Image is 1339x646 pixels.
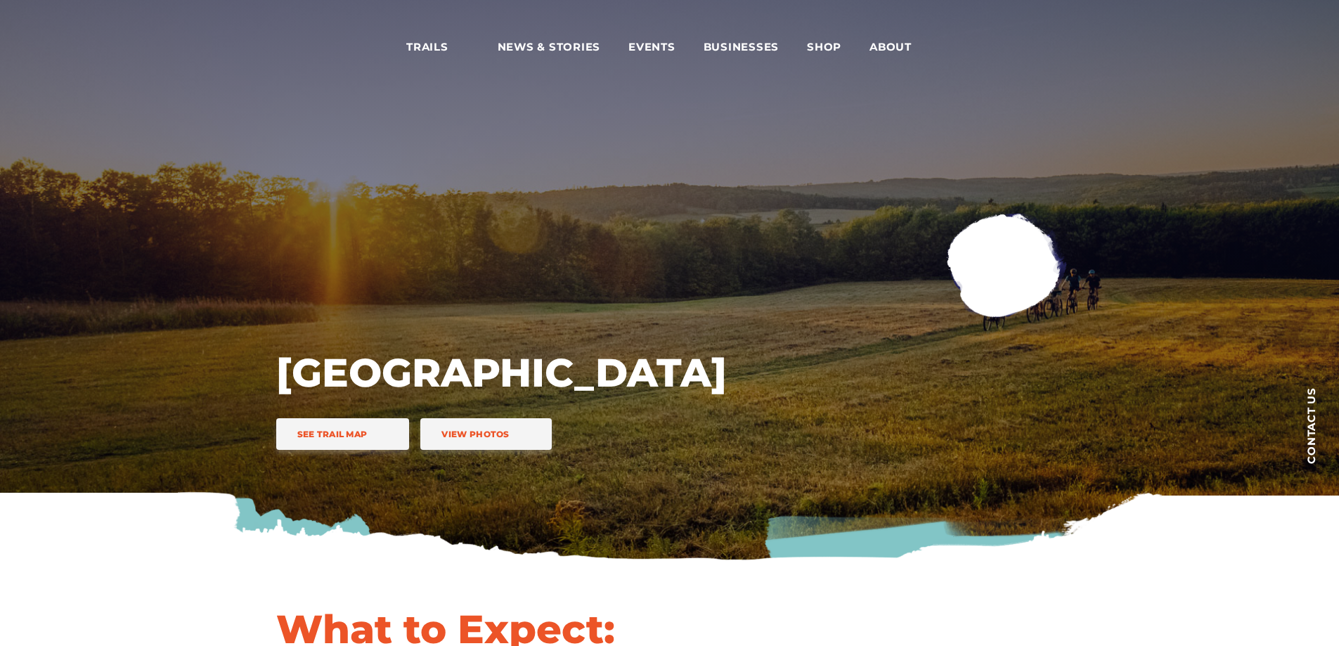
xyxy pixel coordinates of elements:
span: Contact us [1306,387,1317,464]
span: Businesses [704,40,780,54]
a: View Photos trail icon [420,418,551,450]
span: View Photos [441,429,509,439]
span: Trails [406,40,470,54]
h1: [GEOGRAPHIC_DATA] [276,348,726,397]
a: See Trail Map trail icon [276,418,410,450]
span: See Trail Map [297,429,368,439]
span: News & Stories [498,40,601,54]
a: Contact us [1283,366,1339,485]
span: Shop [807,40,841,54]
span: Events [628,40,675,54]
span: About [869,40,933,54]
